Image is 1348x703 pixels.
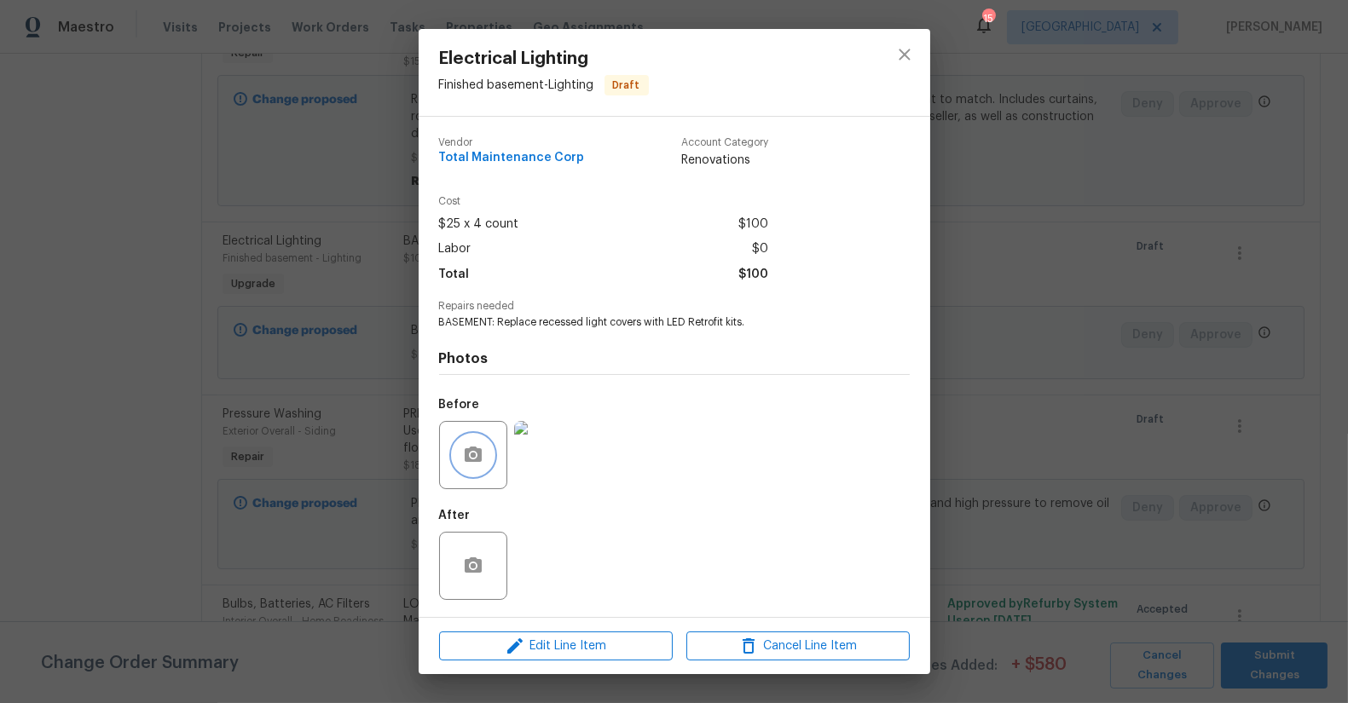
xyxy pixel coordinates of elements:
[439,237,472,262] span: Labor
[439,631,673,661] button: Edit Line Item
[691,636,905,657] span: Cancel Line Item
[439,262,470,287] span: Total
[439,399,480,411] h5: Before
[439,78,594,90] span: Finished basement - Lighting
[738,262,768,287] span: $100
[982,10,994,27] div: 15
[439,196,768,207] span: Cost
[752,237,768,262] span: $0
[439,152,585,164] span: Total Maintenance Corp
[606,77,647,94] span: Draft
[681,152,768,169] span: Renovations
[439,137,585,148] span: Vendor
[439,510,471,521] h5: After
[884,34,925,75] button: close
[439,212,519,237] span: $25 x 4 count
[439,49,649,68] span: Electrical Lighting
[681,137,768,148] span: Account Category
[439,301,910,312] span: Repairs needed
[686,631,910,661] button: Cancel Line Item
[738,212,768,237] span: $100
[444,636,668,657] span: Edit Line Item
[439,315,863,330] span: BASEMENT: Replace recessed light covers with LED Retrofit kits.
[439,350,910,367] h4: Photos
